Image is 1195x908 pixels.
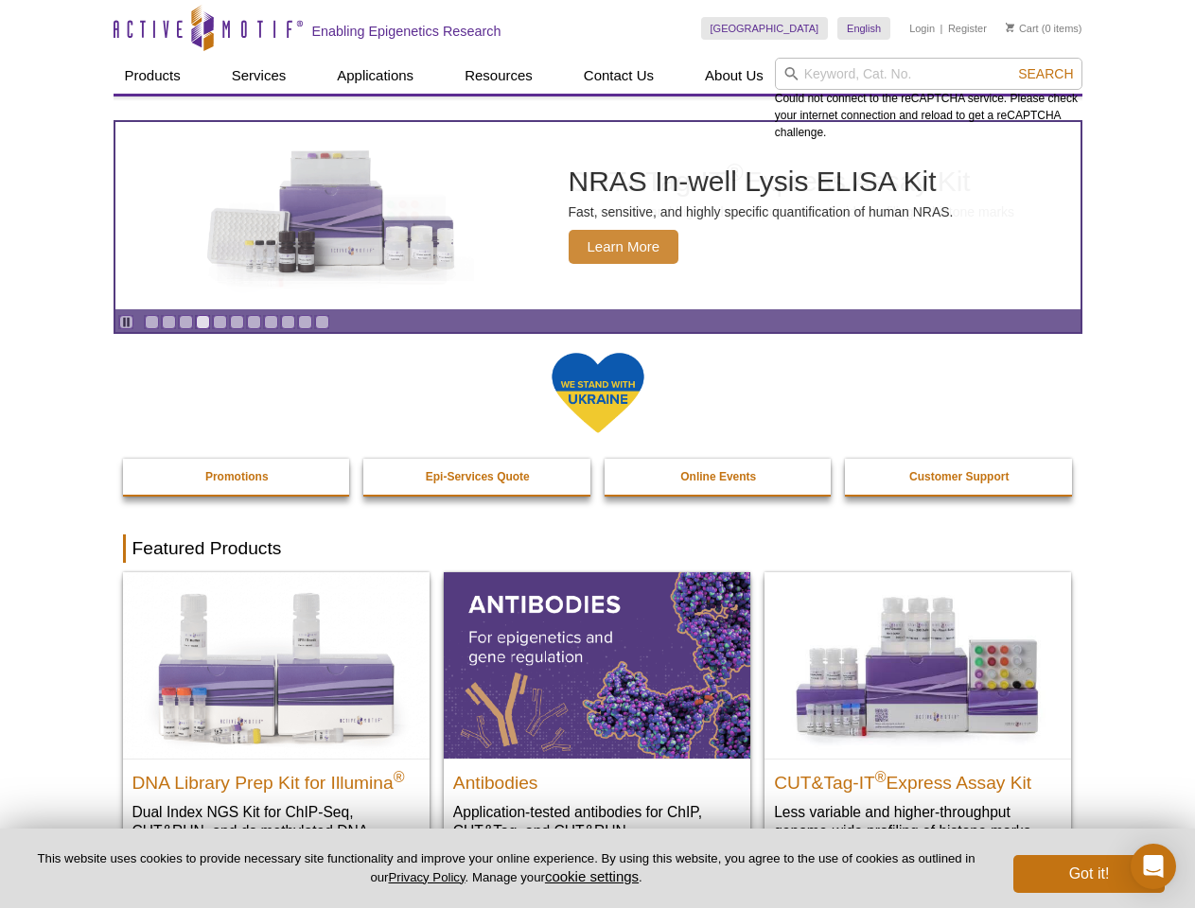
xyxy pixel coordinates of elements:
[909,22,935,35] a: Login
[145,315,159,329] a: Go to slide 1
[123,572,430,878] a: DNA Library Prep Kit for Illumina DNA Library Prep Kit for Illumina® Dual Index NGS Kit for ChIP-...
[115,122,1081,309] a: NRAS In-well Lysis ELISA Kit NRAS In-well Lysis ELISA Kit Fast, sensitive, and highly specific qu...
[774,802,1062,841] p: Less variable and higher-throughput genome-wide profiling of histone marks​.
[312,23,501,40] h2: Enabling Epigenetics Research
[569,203,954,220] p: Fast, sensitive, and highly specific quantification of human NRAS.
[909,470,1009,483] strong: Customer Support
[948,22,987,35] a: Register
[1006,22,1039,35] a: Cart
[114,58,192,94] a: Products
[605,459,834,495] a: Online Events
[123,572,430,758] img: DNA Library Prep Kit for Illumina
[545,868,639,884] button: cookie settings
[1018,66,1073,81] span: Search
[453,802,741,841] p: Application-tested antibodies for ChIP, CUT&Tag, and CUT&RUN.
[1006,23,1014,32] img: Your Cart
[325,58,425,94] a: Applications
[196,315,210,329] a: Go to slide 4
[220,58,298,94] a: Services
[1131,844,1176,889] div: Open Intercom Messenger
[453,58,544,94] a: Resources
[230,315,244,329] a: Go to slide 6
[30,850,982,886] p: This website uses cookies to provide necessary site functionality and improve your online experie...
[774,764,1062,793] h2: CUT&Tag-IT Express Assay Kit
[123,534,1073,563] h2: Featured Products
[123,459,352,495] a: Promotions
[453,764,741,793] h2: Antibodies
[775,58,1082,90] input: Keyword, Cat. No.
[764,572,1071,859] a: CUT&Tag-IT® Express Assay Kit CUT&Tag-IT®Express Assay Kit Less variable and higher-throughput ge...
[1006,17,1082,40] li: (0 items)
[569,230,679,264] span: Learn More
[551,351,645,435] img: We Stand With Ukraine
[940,17,943,40] li: |
[572,58,665,94] a: Contact Us
[569,167,954,196] h2: NRAS In-well Lysis ELISA Kit
[1012,65,1079,82] button: Search
[444,572,750,859] a: All Antibodies Antibodies Application-tested antibodies for ChIP, CUT&Tag, and CUT&RUN.
[444,572,750,758] img: All Antibodies
[281,315,295,329] a: Go to slide 9
[132,764,420,793] h2: DNA Library Prep Kit for Illumina
[694,58,775,94] a: About Us
[775,58,1082,141] div: Could not connect to the reCAPTCHA service. Please check your internet connection and reload to g...
[845,459,1074,495] a: Customer Support
[837,17,890,40] a: English
[213,315,227,329] a: Go to slide 5
[264,315,278,329] a: Go to slide 8
[298,315,312,329] a: Go to slide 10
[394,768,405,784] sup: ®
[426,470,530,483] strong: Epi-Services Quote
[875,768,887,784] sup: ®
[179,315,193,329] a: Go to slide 3
[701,17,829,40] a: [GEOGRAPHIC_DATA]
[115,122,1081,309] article: NRAS In-well Lysis ELISA Kit
[388,870,465,884] a: Privacy Policy
[680,470,756,483] strong: Online Events
[190,150,474,281] img: NRAS In-well Lysis ELISA Kit
[247,315,261,329] a: Go to slide 7
[119,315,133,329] a: Toggle autoplay
[205,470,269,483] strong: Promotions
[315,315,329,329] a: Go to slide 11
[1013,855,1165,893] button: Got it!
[764,572,1071,758] img: CUT&Tag-IT® Express Assay Kit
[162,315,176,329] a: Go to slide 2
[132,802,420,860] p: Dual Index NGS Kit for ChIP-Seq, CUT&RUN, and ds methylated DNA assays.
[363,459,592,495] a: Epi-Services Quote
